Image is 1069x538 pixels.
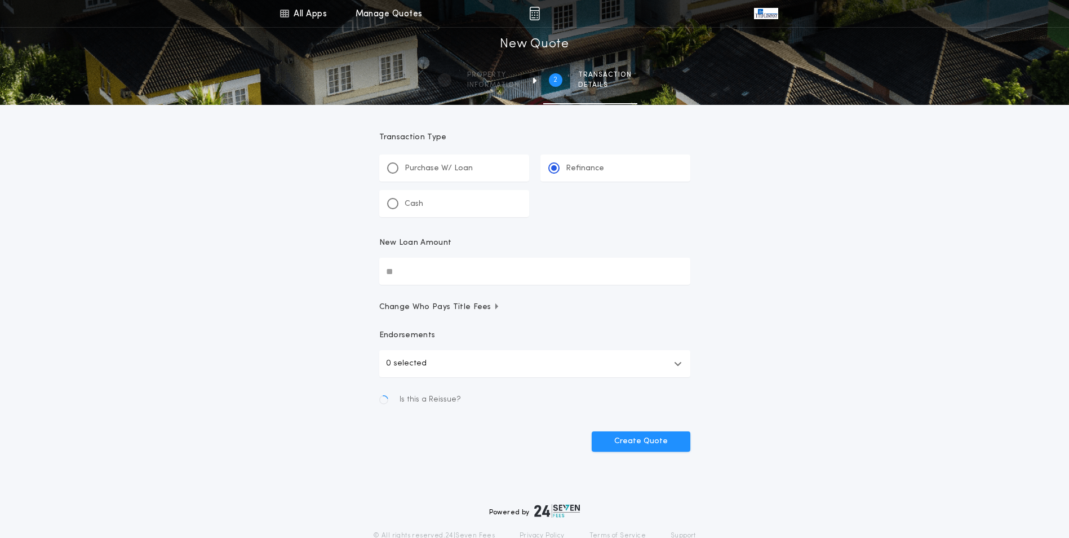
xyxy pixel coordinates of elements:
[529,7,540,20] img: img
[379,302,690,313] button: Change Who Pays Title Fees
[405,199,423,210] p: Cash
[592,431,690,452] button: Create Quote
[467,81,520,90] span: information
[553,76,557,85] h2: 2
[379,237,452,249] p: New Loan Amount
[754,8,778,19] img: vs-icon
[489,504,580,518] div: Powered by
[379,330,690,341] p: Endorsements
[400,394,461,405] span: Is this a Reissue?
[500,36,569,54] h1: New Quote
[386,357,427,371] p: 0 selected
[379,350,690,377] button: 0 selected
[379,132,690,143] p: Transaction Type
[405,163,473,174] p: Purchase W/ Loan
[578,81,632,90] span: details
[379,258,690,285] input: New Loan Amount
[566,163,604,174] p: Refinance
[379,302,500,313] span: Change Who Pays Title Fees
[578,70,632,80] span: Transaction
[467,70,520,80] span: Property
[534,504,580,518] img: logo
